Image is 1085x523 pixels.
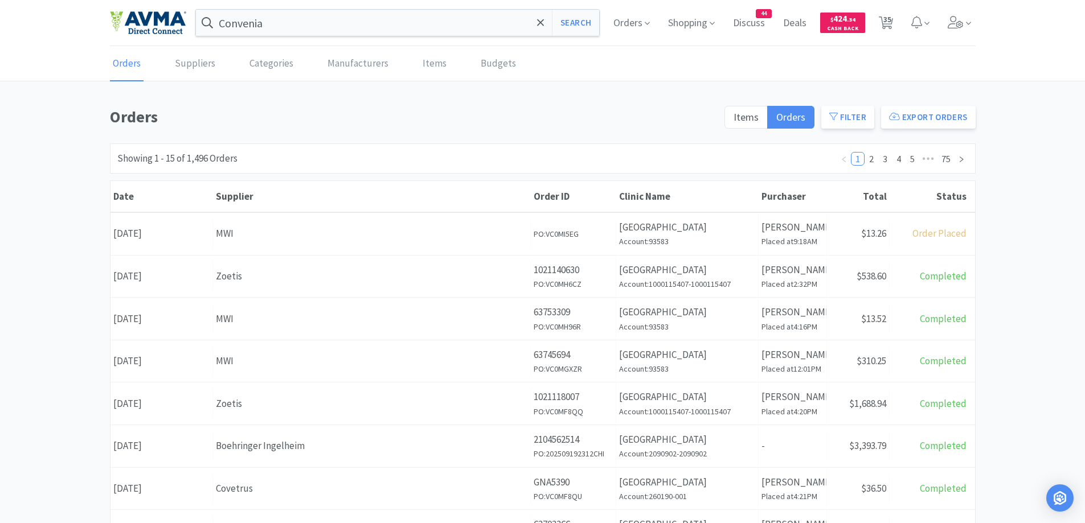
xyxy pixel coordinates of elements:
[958,156,965,163] i: icon: right
[534,190,613,203] div: Order ID
[216,481,527,496] div: Covetrus
[619,262,755,278] p: [GEOGRAPHIC_DATA]
[619,447,755,460] h6: Account: 2090902-2090902
[734,110,759,123] span: Items
[552,10,599,36] button: Search
[216,311,527,327] div: MWI
[861,227,886,240] span: $13.26
[920,312,967,325] span: Completed
[837,152,851,166] li: Previous Page
[761,220,824,235] p: [PERSON_NAME]
[830,16,833,23] span: $
[892,153,905,165] a: 4
[920,355,967,367] span: Completed
[110,262,213,291] div: [DATE]
[619,235,755,248] h6: Account: 93583
[776,110,805,123] span: Orders
[841,156,847,163] i: icon: left
[196,10,600,36] input: Search by item, sku, manufacturer, ingredient, size...
[1046,484,1074,512] div: Open Intercom Messenger
[865,152,878,166] li: 2
[761,363,824,375] h6: Placed at 12:01PM
[534,447,613,460] h6: PO: 202509192312CHI
[110,104,718,130] h1: Orders
[761,190,824,203] div: Purchaser
[892,152,906,166] li: 4
[619,190,756,203] div: Clinic Name
[830,190,887,203] div: Total
[938,153,954,165] a: 75
[117,151,238,166] div: Showing 1 - 15 of 1,496 Orders
[861,312,886,325] span: $13.52
[619,405,755,418] h6: Account: 1000115407-1000115407
[534,228,613,240] h6: PO: VC0MI5EG
[761,262,824,278] p: [PERSON_NAME]
[874,19,898,30] a: 35
[534,262,613,278] p: 1021140630
[761,235,824,248] h6: Placed at 9:18AM
[761,304,824,320] p: [PERSON_NAME]
[619,347,755,363] p: [GEOGRAPHIC_DATA]
[325,47,391,81] a: Manufacturers
[216,438,527,454] div: Boehringer Ingelheim
[955,152,968,166] li: Next Page
[247,47,296,81] a: Categories
[920,270,967,282] span: Completed
[761,347,824,363] p: [PERSON_NAME]
[881,106,976,129] button: Export Orders
[110,11,186,35] img: e4e33dab9f054f5782a47901c742baa9_102.png
[534,320,613,333] h6: PO: VC0MH96R
[761,278,824,290] h6: Placed at 2:32PM
[110,219,213,248] div: [DATE]
[849,439,886,452] span: $3,393.79
[779,18,811,28] a: Deals
[216,190,528,203] div: Supplier
[534,347,613,363] p: 63745694
[619,363,755,375] h6: Account: 93583
[619,490,755,503] h6: Account: 260190-001
[619,475,755,490] p: [GEOGRAPHIC_DATA]
[892,190,967,203] div: Status
[761,320,824,333] h6: Placed at 4:16PM
[110,347,213,376] div: [DATE]
[172,47,218,81] a: Suppliers
[849,397,886,410] span: $1,688.94
[879,153,891,165] a: 3
[756,10,771,18] span: 44
[906,152,919,166] li: 5
[619,320,755,333] h6: Account: 93583
[110,304,213,333] div: [DATE]
[534,432,613,447] p: 2104562514
[534,389,613,405] p: 1021118007
[534,304,613,320] p: 63753309
[761,438,824,454] p: -
[920,397,967,410] span: Completed
[919,152,937,166] li: Next 5 Pages
[761,405,824,418] h6: Placed at 4:20PM
[478,47,519,81] a: Budgets
[851,153,864,165] a: 1
[920,439,967,452] span: Completed
[216,226,527,241] div: MWI
[216,396,527,411] div: Zoetis
[761,490,824,503] h6: Placed at 4:21PM
[761,475,824,490] p: [PERSON_NAME]
[830,13,855,24] span: 424
[861,482,886,495] span: $36.50
[534,475,613,490] p: GNA5390
[761,389,824,405] p: [PERSON_NAME]
[919,152,937,166] span: •••
[619,220,755,235] p: [GEOGRAPHIC_DATA]
[857,270,886,282] span: $538.60
[912,227,967,240] span: Order Placed
[534,405,613,418] h6: PO: VC0MF8QQ
[847,16,855,23] span: . 34
[865,153,878,165] a: 2
[420,47,449,81] a: Items
[937,152,955,166] li: 75
[113,190,210,203] div: Date
[619,304,755,320] p: [GEOGRAPHIC_DATA]
[534,363,613,375] h6: PO: VC0MGXZR
[619,432,755,447] p: [GEOGRAPHIC_DATA]
[857,355,886,367] span: $310.25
